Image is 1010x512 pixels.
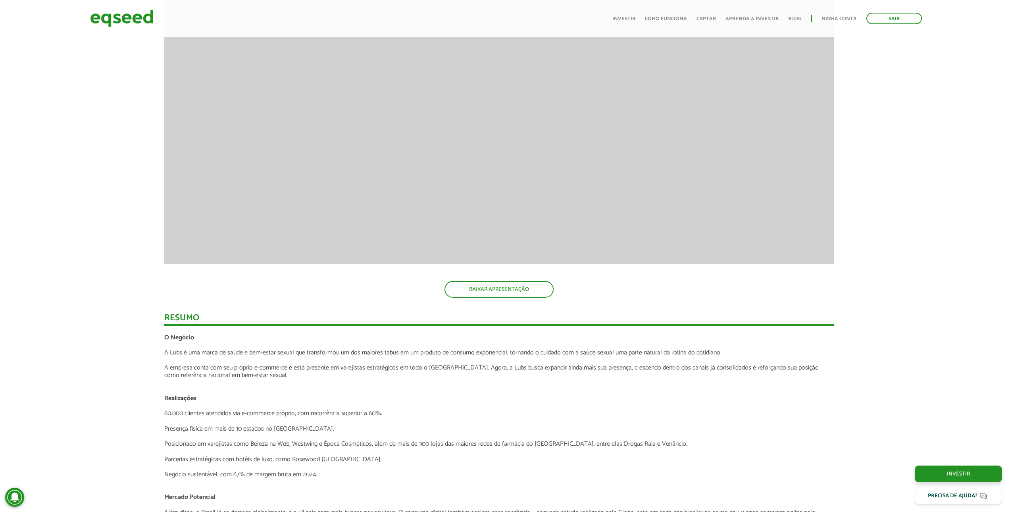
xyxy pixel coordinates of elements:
a: Sair [866,13,922,24]
a: Comentários [12,17,44,24]
p: Parcerias estratégicas com hotéis de luxo, como Rosewood [GEOGRAPHIC_DATA]. [164,456,834,463]
strong: O Negócio [164,332,194,343]
a: Aprenda a investir [725,16,779,21]
a: Minha conta [821,16,857,21]
p: A empresa conta com seu próprio e-commerce e está presente em varejistas estratégicos em todo o [... [164,364,834,379]
label: Font Size [3,55,27,62]
img: EqSeed [90,8,154,29]
a: Investir [612,16,635,21]
p: Negócio sustentável, com 67% de margem bruta em 2024. [164,471,834,478]
p: Presença física em mais de 10 estados no [GEOGRAPHIC_DATA]. [164,425,834,433]
p: A Lubs é uma marca de saúde e bem-estar sexual que transformou um dos maiores tabus em um produto... [164,349,834,356]
p: 60.000 clientes atendidos via e-commerce próprio, com recorrência superior a 60%. [164,410,834,417]
strong: Realizações [164,393,196,404]
a: Captar [696,16,716,21]
p: Posicionado em varejistas como Beleza na Web, Westwing e Época Cosméticos, além de mais de 300 lo... [164,440,834,448]
strong: Mercado Potencial [164,492,215,502]
div: Outline [3,3,116,10]
a: BAIXAR APRESENTAÇÃO [444,281,554,298]
div: Resumo [164,314,834,326]
a: Blog [788,16,801,21]
a: Investir [915,466,1002,482]
a: Como funciona [645,16,687,21]
a: Back to Top [12,10,43,17]
h3: Style [3,32,116,41]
